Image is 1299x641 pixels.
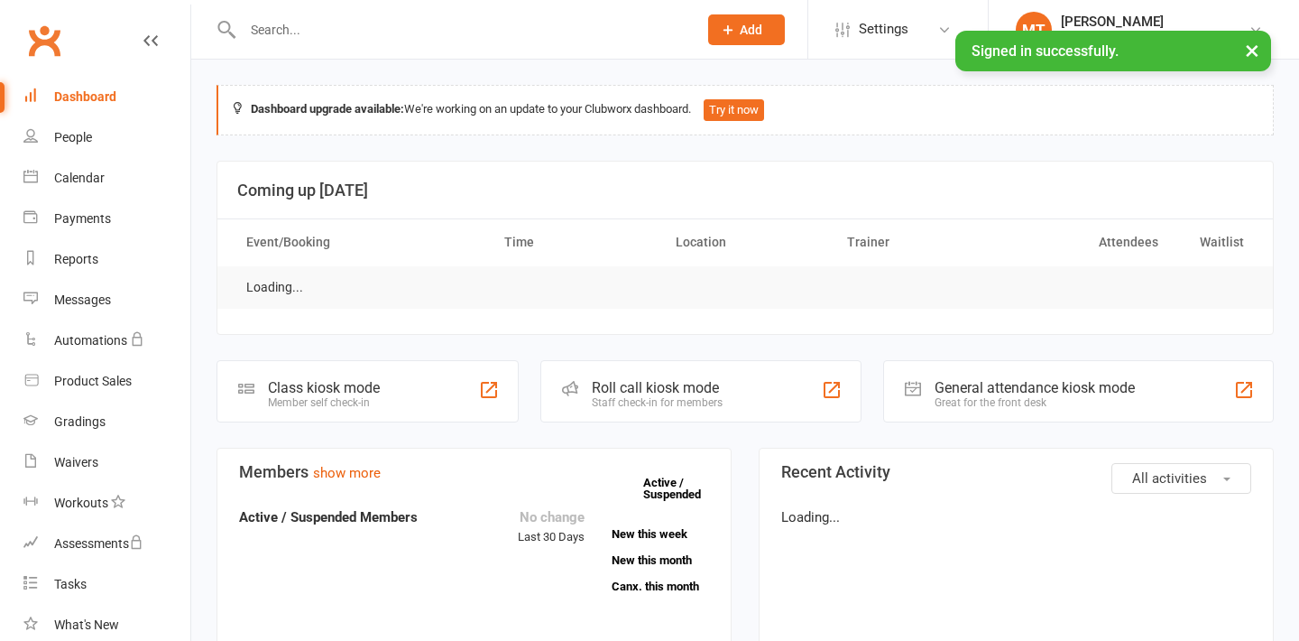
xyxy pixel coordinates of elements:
[54,374,132,388] div: Product Sales
[54,293,111,307] div: Messages
[643,463,723,514] a: Active / Suspended
[54,130,92,144] div: People
[935,379,1135,396] div: General attendance kiosk mode
[23,524,190,564] a: Assessments
[268,396,380,409] div: Member self check-in
[708,14,785,45] button: Add
[23,117,190,158] a: People
[518,506,585,547] div: Last 30 Days
[54,618,119,632] div: What's New
[781,506,1251,528] p: Loading...
[488,219,659,265] th: Time
[54,333,127,348] div: Automations
[704,99,764,121] button: Try it now
[935,396,1135,409] div: Great for the front desk
[659,219,831,265] th: Location
[54,455,98,469] div: Waivers
[23,199,190,239] a: Payments
[54,577,87,591] div: Tasks
[972,42,1119,60] span: Signed in successfully.
[612,554,709,566] a: New this month
[54,496,108,510] div: Workouts
[518,506,585,528] div: No change
[230,266,319,309] td: Loading...
[612,528,709,540] a: New this week
[239,509,418,525] strong: Active / Suspended Members
[54,252,98,266] div: Reports
[831,219,1002,265] th: Trainer
[592,379,723,396] div: Roll call kiosk mode
[1061,30,1248,46] div: [PERSON_NAME] Humaita Noosa
[268,379,380,396] div: Class kiosk mode
[23,158,190,199] a: Calendar
[23,483,190,524] a: Workouts
[781,463,1251,481] h3: Recent Activity
[612,581,709,592] a: Canx. this month
[54,89,116,104] div: Dashboard
[23,402,190,442] a: Gradings
[54,171,105,185] div: Calendar
[54,414,106,429] div: Gradings
[22,18,67,63] a: Clubworx
[237,181,1253,200] h3: Coming up [DATE]
[23,442,190,483] a: Waivers
[54,211,111,226] div: Payments
[740,23,762,37] span: Add
[1002,219,1174,265] th: Attendees
[1236,31,1268,70] button: ×
[239,463,709,481] h3: Members
[23,77,190,117] a: Dashboard
[23,361,190,402] a: Product Sales
[23,239,190,280] a: Reports
[859,9,908,50] span: Settings
[1016,12,1052,48] div: MT
[1061,14,1248,30] div: [PERSON_NAME]
[23,564,190,605] a: Tasks
[1132,470,1207,487] span: All activities
[592,396,723,409] div: Staff check-in for members
[54,536,143,551] div: Assessments
[237,17,685,42] input: Search...
[313,465,381,481] a: show more
[23,280,190,320] a: Messages
[230,219,488,265] th: Event/Booking
[23,320,190,361] a: Automations
[251,102,404,116] strong: Dashboard upgrade available:
[1175,219,1260,265] th: Waitlist
[1111,463,1251,494] button: All activities
[216,85,1274,135] div: We're working on an update to your Clubworx dashboard.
